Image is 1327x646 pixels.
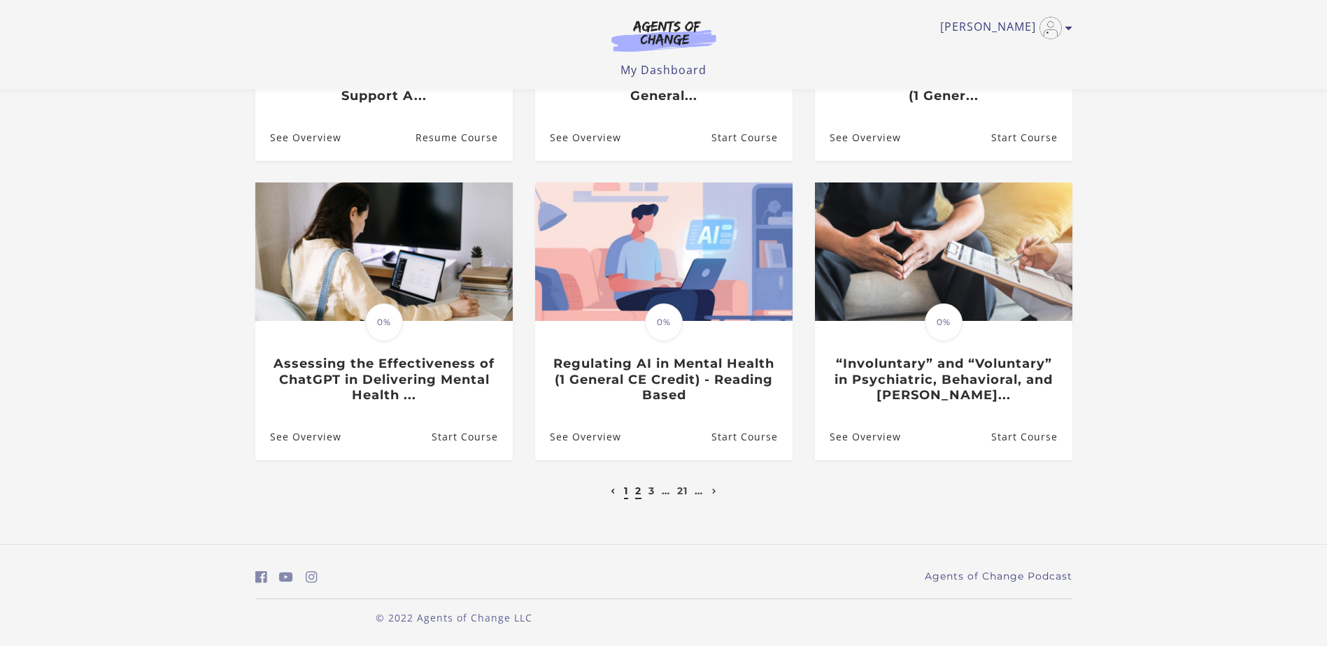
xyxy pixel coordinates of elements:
span: 0% [925,303,963,341]
h3: Supporting a Patient Safety Culture in Mental Healthcare (1 General... [550,57,777,104]
a: https://www.instagram.com/agentsofchangeprep/ (Open in a new window) [306,567,318,587]
a: Toggle menu [940,17,1065,39]
a: Next page [709,484,721,497]
h3: Assessing the Effectiveness of ChatGPT in Delivering Mental Health ... [270,356,497,403]
h3: Reentry Best Practices: Mental Health &amp; Substance Use Support A... [270,57,497,104]
a: … [695,484,703,497]
a: Regulating AI in Mental Health (1 General CE Credit) - Reading Based: See Overview [535,415,621,460]
a: Assessing the Effectiveness of ChatGPT in Delivering Mental Health ...: Resume Course [431,415,512,460]
a: Reentry Best Practices: Mental Health &amp; Substance Use Support A...: Resume Course [415,115,512,160]
i: https://www.instagram.com/agentsofchangeprep/ (Open in a new window) [306,570,318,584]
a: Regulating AI in Mental Health (1 General CE Credit) - Reading Based: Resume Course [711,415,792,460]
a: “Involuntary” and “Voluntary” in Psychiatric, Behavioral, and Menta...: Resume Course [991,415,1072,460]
a: Supporting a Patient Safety Culture in Mental Healthcare (1 General...: See Overview [535,115,621,160]
a: Assessing the Effectiveness of ChatGPT in Delivering Mental Health ...: See Overview [255,415,341,460]
h3: Regulating AI in Mental Health (1 General CE Credit) - Reading Based [550,356,777,403]
i: https://www.facebook.com/groups/aswbtestprep (Open in a new window) [255,570,267,584]
span: 0% [645,303,683,341]
a: Agents of Change Podcast [925,569,1072,584]
a: 3 [648,484,655,497]
a: https://www.facebook.com/groups/aswbtestprep (Open in a new window) [255,567,267,587]
i: https://www.youtube.com/c/AgentsofChangeTestPrepbyMeaganMitchell (Open in a new window) [279,570,293,584]
a: Supporting a Patient Safety Culture in Mental Healthcare (1 General...: Resume Course [711,115,792,160]
span: 0% [365,303,403,341]
a: Implementing Alternatives to Coercion in Mental Healthcare (1 Gener...: Resume Course [991,115,1072,160]
a: 2 [635,484,641,497]
h3: “Involuntary” and “Voluntary” in Psychiatric, Behavioral, and [PERSON_NAME]... [830,356,1057,403]
a: https://www.youtube.com/c/AgentsofChangeTestPrepbyMeaganMitchell (Open in a new window) [279,567,293,587]
a: My Dashboard [620,62,707,78]
a: 21 [677,484,688,497]
a: “Involuntary” and “Voluntary” in Psychiatric, Behavioral, and Menta...: See Overview [815,415,901,460]
h3: Implementing Alternatives to Coercion in Mental Healthcare (1 Gener... [830,57,1057,104]
a: Implementing Alternatives to Coercion in Mental Healthcare (1 Gener...: See Overview [815,115,901,160]
img: Agents of Change Logo [597,20,731,52]
a: Reentry Best Practices: Mental Health &amp; Substance Use Support A...: See Overview [255,115,341,160]
p: © 2022 Agents of Change LLC [255,610,653,625]
a: 1 [624,484,628,497]
a: … [662,484,670,497]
